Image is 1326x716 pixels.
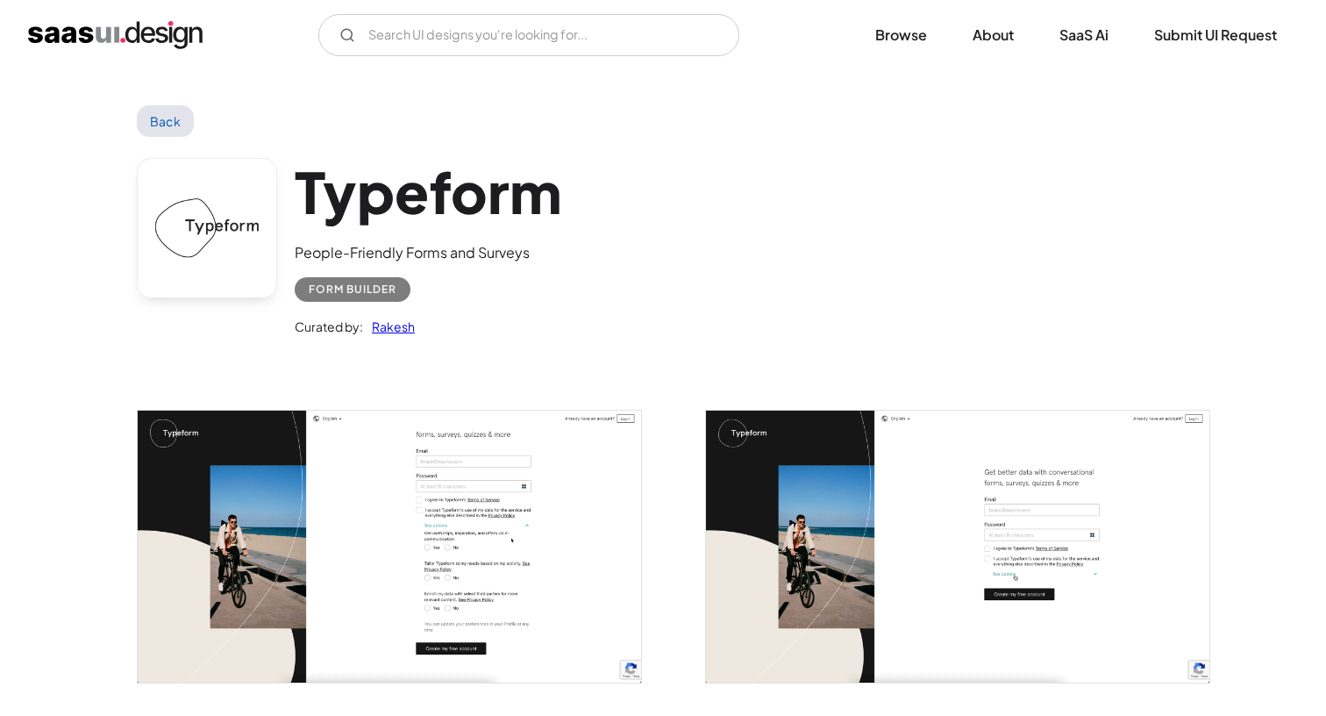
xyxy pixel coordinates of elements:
a: Back [137,105,194,137]
form: Email Form [318,14,739,56]
a: About [952,16,1035,54]
a: Rakesh [363,316,415,337]
a: Browse [854,16,948,54]
a: open lightbox [138,411,641,683]
img: 6018de4019cb53f0c9ae1336_Typeform%20get%20started%202.jpg [138,411,641,683]
img: 6018de40d9c89fb7adfd2a6a_Typeform%20get%20started.jpg [706,411,1209,683]
input: Search UI designs you're looking for... [318,14,739,56]
a: open lightbox [706,411,1209,683]
a: SaaS Ai [1038,16,1130,54]
div: Curated by: [295,316,363,337]
div: People-Friendly Forms and Surveys [295,242,561,263]
a: home [28,21,203,49]
h1: Typeform [295,158,561,226]
div: Form Builder [309,279,396,300]
a: Submit UI Request [1133,16,1298,54]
